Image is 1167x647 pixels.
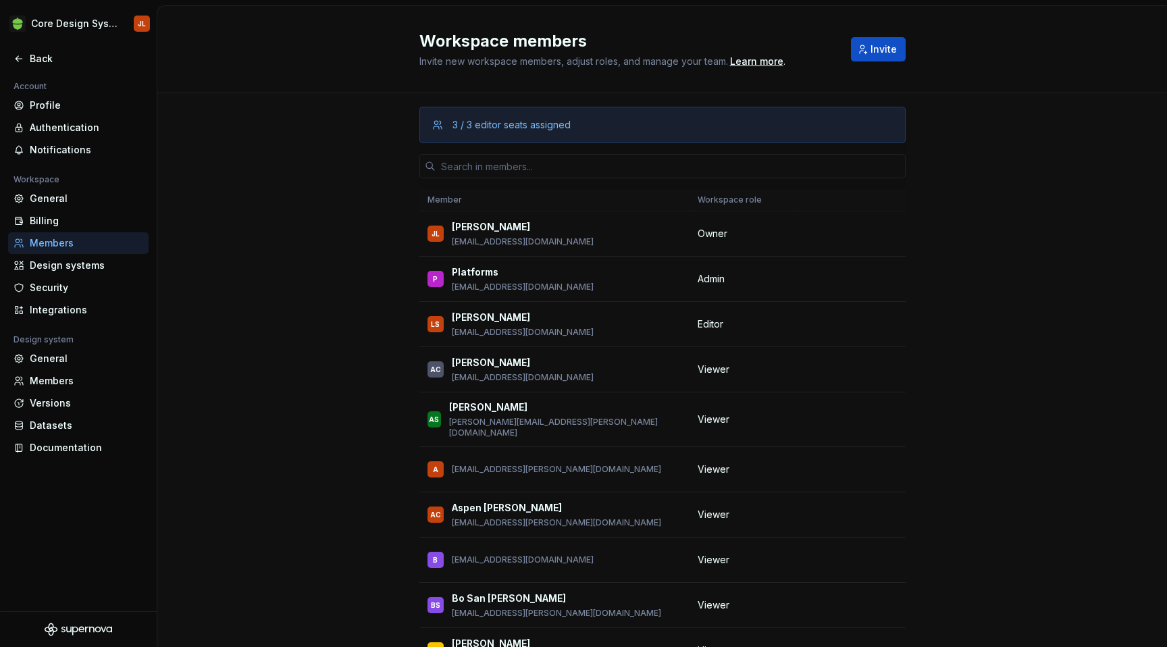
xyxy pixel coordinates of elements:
div: JL [432,227,440,240]
div: Workspace [8,172,65,188]
span: Admin [698,272,725,286]
div: Versions [30,396,143,410]
p: [PERSON_NAME] [452,220,530,234]
span: Viewer [698,363,729,376]
div: Integrations [30,303,143,317]
div: BS [431,598,440,612]
a: Documentation [8,437,149,459]
a: Learn more [730,55,783,68]
a: Members [8,232,149,254]
button: Core Design SystemJL [3,9,154,38]
a: Authentication [8,117,149,138]
h2: Workspace members [419,30,835,52]
p: [EMAIL_ADDRESS][DOMAIN_NAME] [452,236,594,247]
span: Viewer [698,413,729,426]
span: Editor [698,317,723,331]
p: [EMAIL_ADDRESS][PERSON_NAME][DOMAIN_NAME] [452,517,661,528]
span: Viewer [698,598,729,612]
div: B [433,553,438,567]
div: Back [30,52,143,66]
span: Viewer [698,463,729,476]
p: [EMAIL_ADDRESS][DOMAIN_NAME] [452,282,594,292]
th: Member [419,189,690,211]
a: Design systems [8,255,149,276]
button: Invite [851,37,906,61]
div: General [30,352,143,365]
p: Aspen [PERSON_NAME] [452,501,562,515]
div: Design system [8,332,79,348]
span: Owner [698,227,727,240]
div: General [30,192,143,205]
div: 3 / 3 editor seats assigned [452,118,571,132]
p: [EMAIL_ADDRESS][DOMAIN_NAME] [452,327,594,338]
span: Viewer [698,553,729,567]
span: Viewer [698,508,729,521]
div: Notifications [30,143,143,157]
svg: Supernova Logo [45,623,112,636]
div: Documentation [30,441,143,455]
div: Authentication [30,121,143,134]
p: [EMAIL_ADDRESS][PERSON_NAME][DOMAIN_NAME] [452,464,661,475]
a: General [8,188,149,209]
div: JL [138,18,146,29]
div: Billing [30,214,143,228]
a: Security [8,277,149,299]
div: Design systems [30,259,143,272]
input: Search in members... [436,154,906,178]
div: Members [30,374,143,388]
div: Profile [30,99,143,112]
div: Account [8,78,52,95]
img: 236da360-d76e-47e8-bd69-d9ae43f958f1.png [9,16,26,32]
p: [EMAIL_ADDRESS][PERSON_NAME][DOMAIN_NAME] [452,608,661,619]
p: [PERSON_NAME] [452,356,530,369]
div: Members [30,236,143,250]
a: Integrations [8,299,149,321]
div: A [433,463,438,476]
p: Platforms [452,265,498,279]
a: General [8,348,149,369]
a: Notifications [8,139,149,161]
div: Security [30,281,143,294]
a: Back [8,48,149,70]
p: [EMAIL_ADDRESS][DOMAIN_NAME] [452,554,594,565]
div: P [433,272,438,286]
p: Bo San [PERSON_NAME] [452,592,566,605]
a: Members [8,370,149,392]
div: Core Design System [31,17,118,30]
div: AC [430,363,441,376]
div: AS [429,413,439,426]
div: LS [431,317,440,331]
p: [PERSON_NAME] [449,400,527,414]
span: Invite [871,43,897,56]
div: Datasets [30,419,143,432]
a: Billing [8,210,149,232]
th: Workspace role [690,189,793,211]
span: Invite new workspace members, adjust roles, and manage your team. [419,55,728,67]
div: AC [430,508,441,521]
span: . [728,57,785,67]
p: [PERSON_NAME] [452,311,530,324]
a: Datasets [8,415,149,436]
a: Profile [8,95,149,116]
p: [EMAIL_ADDRESS][DOMAIN_NAME] [452,372,594,383]
a: Versions [8,392,149,414]
p: [PERSON_NAME][EMAIL_ADDRESS][PERSON_NAME][DOMAIN_NAME] [449,417,681,438]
